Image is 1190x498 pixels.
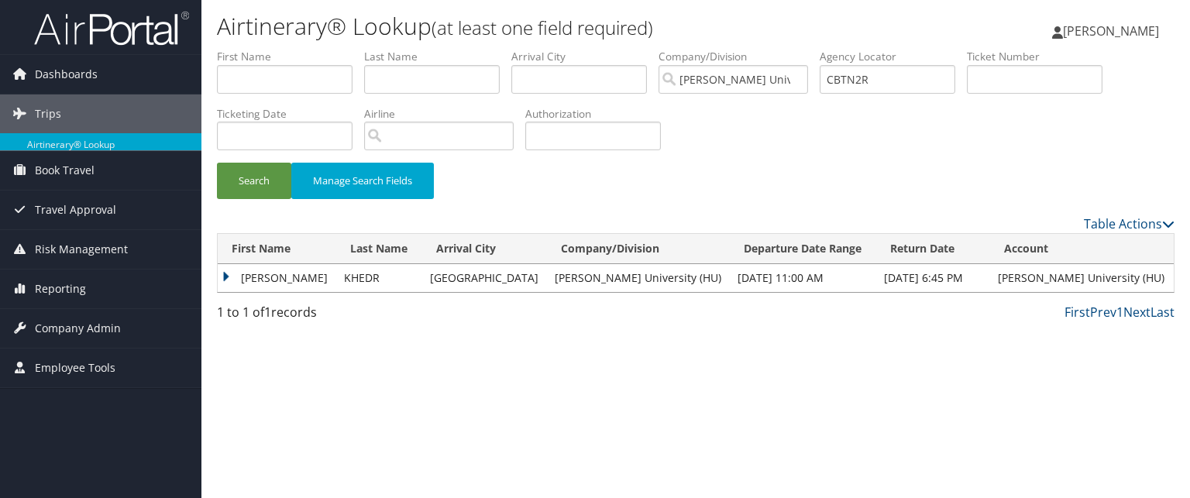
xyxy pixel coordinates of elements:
[35,55,98,94] span: Dashboards
[217,49,364,64] label: First Name
[511,49,659,64] label: Arrival City
[1150,304,1175,321] a: Last
[1063,22,1159,39] span: [PERSON_NAME]
[35,151,95,190] span: Book Travel
[1123,304,1150,321] a: Next
[1064,304,1090,321] a: First
[364,49,511,64] label: Last Name
[1116,304,1123,321] a: 1
[422,264,547,292] td: [GEOGRAPHIC_DATA]
[34,10,189,46] img: airportal-logo.png
[967,49,1114,64] label: Ticket Number
[35,94,61,133] span: Trips
[422,234,547,264] th: Arrival City: activate to sort column ascending
[1084,215,1175,232] a: Table Actions
[1052,8,1175,54] a: [PERSON_NAME]
[218,264,336,292] td: [PERSON_NAME]
[547,264,731,292] td: [PERSON_NAME] University (HU)
[547,234,731,264] th: Company/Division
[35,270,86,308] span: Reporting
[876,264,990,292] td: [DATE] 6:45 PM
[336,264,422,292] td: KHEDR
[35,349,115,387] span: Employee Tools
[217,106,364,122] label: Ticketing Date
[264,304,271,321] span: 1
[876,234,990,264] th: Return Date: activate to sort column ascending
[35,230,128,269] span: Risk Management
[336,234,422,264] th: Last Name: activate to sort column ascending
[730,234,876,264] th: Departure Date Range: activate to sort column ascending
[659,49,820,64] label: Company/Division
[217,163,291,199] button: Search
[525,106,672,122] label: Authorization
[35,309,121,348] span: Company Admin
[432,15,653,40] small: (at least one field required)
[1090,304,1116,321] a: Prev
[35,191,116,229] span: Travel Approval
[990,234,1174,264] th: Account: activate to sort column ascending
[730,264,876,292] td: [DATE] 11:00 AM
[990,264,1174,292] td: [PERSON_NAME] University (HU)
[291,163,434,199] button: Manage Search Fields
[217,10,855,43] h1: Airtinerary® Lookup
[820,49,967,64] label: Agency Locator
[364,106,525,122] label: Airline
[217,303,439,329] div: 1 to 1 of records
[218,234,336,264] th: First Name: activate to sort column ascending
